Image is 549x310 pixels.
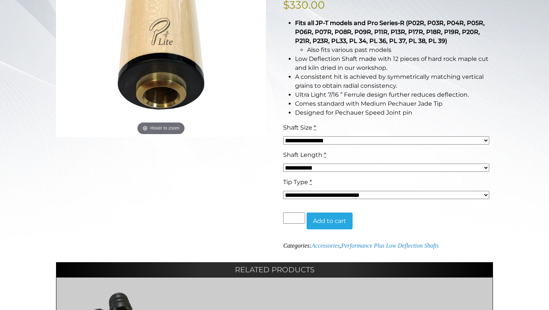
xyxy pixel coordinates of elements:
a: Accessories [311,242,340,249]
span: Shaft Length [283,151,322,158]
abbr: required [310,179,312,186]
button: Add to cart [307,213,353,230]
strong: Fits all JP-T models and Pro Series-R (P02R, P03R, P04R, P05R, P06R, P07R, P08R, P09R, P11R, P13R... [295,19,485,44]
span: Categories: , [283,242,438,249]
abbr: required [314,124,316,131]
span: Tip Type [283,179,308,186]
li: Also fits various past models [307,46,493,55]
abbr: required [324,151,326,158]
li: Comes standard with Medium Pechauer Jade Tip [295,99,493,108]
a: Performance Plus Low Deflection Shafts [341,242,438,249]
span: Shaft Size [283,124,312,131]
li: Low Deflection Shaft made with 12 pieces of hard rock maple cut and kiln dried in our workshop. [295,55,493,72]
input: Product quantity [283,213,305,224]
li: Designed for Pechauer Speed Joint pin [295,108,493,117]
li: Ultra Light 7/16 ” Ferrule design further reduces deflection. [295,90,493,99]
li: A consistent hit is achieved by symmetrically matching vertical grains to obtain radial consistency. [295,72,493,90]
h2: Related products [56,262,493,277]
